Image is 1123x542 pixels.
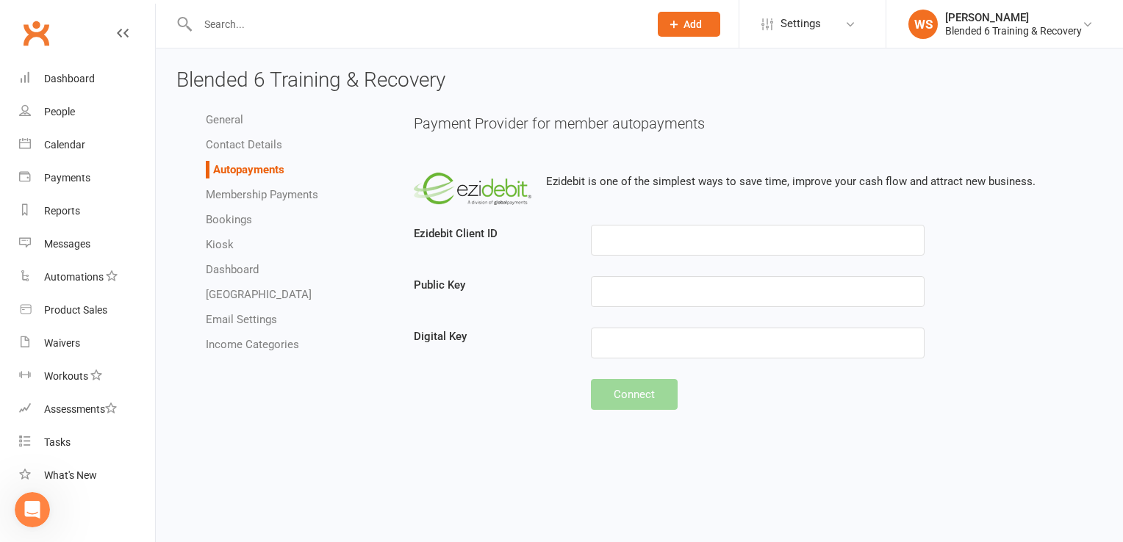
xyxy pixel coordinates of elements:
[781,7,821,40] span: Settings
[19,327,155,360] a: Waivers
[44,238,90,250] div: Messages
[44,403,117,415] div: Assessments
[19,62,155,95] a: Dashboard
[206,213,252,226] a: Bookings
[44,436,71,448] div: Tasks
[206,313,277,326] a: Email Settings
[945,24,1082,37] div: Blended 6 Training & Recovery
[176,68,445,92] span: Blended 6 Training & Recovery
[44,139,85,151] div: Calendar
[206,238,234,251] a: Kiosk
[19,228,155,261] a: Messages
[44,271,104,283] div: Automations
[193,14,639,35] input: Search...
[206,188,318,201] a: Membership Payments
[684,18,702,30] span: Add
[15,492,50,527] iframe: Intercom live chat
[403,225,581,242] label: Ezidebit Client ID
[19,393,155,426] a: Assessments
[44,337,80,349] div: Waivers
[19,294,155,327] a: Product Sales
[44,172,90,184] div: Payments
[403,328,581,345] label: Digital Key
[18,15,54,51] a: Clubworx
[908,10,938,39] div: WS
[19,360,155,393] a: Workouts
[658,12,720,37] button: Add
[44,370,88,382] div: Workouts
[206,138,282,151] a: Contact Details
[19,195,155,228] a: Reports
[414,173,1103,190] p: Ezidebit is one of the simplest ways to save time, improve your cash flow and attract new business.
[206,263,259,276] a: Dashboard
[19,129,155,162] a: Calendar
[19,426,155,459] a: Tasks
[403,276,581,294] label: Public Key
[206,113,243,126] a: General
[19,459,155,492] a: What's New
[44,304,107,316] div: Product Sales
[44,73,95,84] div: Dashboard
[206,288,312,301] a: [GEOGRAPHIC_DATA]
[44,205,80,217] div: Reports
[19,261,155,294] a: Automations
[414,115,1103,131] h4: Payment Provider for member autopayments
[206,338,299,351] a: Income Categories
[44,469,97,481] div: What's New
[414,173,531,205] img: Ezidebit
[19,95,155,129] a: People
[44,106,75,118] div: People
[213,163,284,176] a: Autopayments
[945,11,1082,24] div: [PERSON_NAME]
[19,162,155,195] a: Payments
